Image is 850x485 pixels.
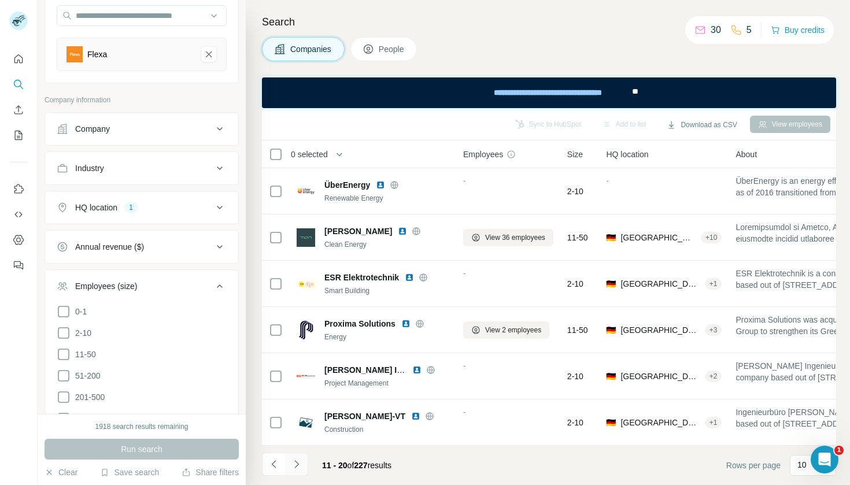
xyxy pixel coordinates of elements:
button: Search [9,74,28,95]
span: 🇩🇪 [606,417,616,428]
img: Logo of ESR Elektrotechnik [297,279,315,288]
p: 10 [797,459,807,471]
div: Company [75,123,110,135]
div: + 10 [701,232,722,243]
img: Logo of ÜberEnergy [297,182,315,201]
img: LinkedIn logo [405,273,414,282]
button: Share filters [182,467,239,478]
span: ESR Elektrotechnik [324,272,399,283]
img: LinkedIn logo [398,227,407,236]
div: Industry [75,162,104,174]
button: HQ location1 [45,194,238,221]
div: Energy [324,332,449,342]
div: Annual revenue ($) [75,241,144,253]
span: results [322,461,391,470]
span: 11-50 [567,232,588,243]
span: 51-200 [71,370,101,382]
span: Rows per page [726,460,781,471]
button: Clear [45,467,77,478]
span: - [463,361,466,371]
span: 2-10 [567,278,583,290]
span: 2-10 [567,371,583,382]
div: HQ location [75,202,117,213]
span: [GEOGRAPHIC_DATA], [GEOGRAPHIC_DATA]|[GEOGRAPHIC_DATA]|[GEOGRAPHIC_DATA] [620,278,700,290]
div: Flexa [87,49,107,60]
span: ÜberEnergy [324,179,370,191]
span: [GEOGRAPHIC_DATA], [GEOGRAPHIC_DATA] [620,324,700,336]
span: [GEOGRAPHIC_DATA], [GEOGRAPHIC_DATA]|[GEOGRAPHIC_DATA]|[GEOGRAPHIC_DATA] [620,371,700,382]
div: 1 [124,202,138,213]
span: 1 [834,446,844,455]
button: Enrich CSV [9,99,28,120]
span: 11-50 [71,349,96,360]
span: 🇩🇪 [606,371,616,382]
span: 🇩🇪 [606,324,616,336]
span: - [463,408,466,417]
p: 5 [746,23,752,37]
button: Navigate to next page [285,453,308,476]
img: Logo of Lehmann-VT [297,413,315,432]
span: View 2 employees [485,325,541,335]
button: Flexa-remove-button [201,46,217,62]
span: 11 - 20 [322,461,348,470]
span: - [463,176,466,186]
div: Employees (size) [75,280,137,292]
img: Flexa-logo [66,46,83,62]
img: LinkedIn logo [376,180,385,190]
button: Feedback [9,255,28,276]
div: Project Management [324,378,449,388]
span: 201-500 [71,391,105,403]
span: 11-50 [567,324,588,336]
button: Buy credits [771,22,825,38]
span: 501-1K [71,413,101,424]
span: 🇩🇪 [606,278,616,290]
span: 🇩🇪 [606,232,616,243]
span: of [348,461,354,470]
span: HQ location [606,149,648,160]
img: Logo of Matysik Ingenieurbüro [297,375,315,377]
button: Annual revenue ($) [45,233,238,261]
span: Size [567,149,583,160]
span: - [606,176,609,186]
button: Company [45,115,238,143]
img: Logo of Tion Renewables [297,228,315,247]
span: People [379,43,405,55]
span: [PERSON_NAME] [324,225,392,237]
iframe: Intercom live chat [811,446,838,473]
button: Download as CSV [659,116,745,134]
span: Companies [290,43,332,55]
button: Dashboard [9,229,28,250]
span: Employees [463,149,503,160]
button: Use Surfe API [9,204,28,225]
p: 30 [711,23,721,37]
span: 0-1 [71,306,87,317]
button: Quick start [9,49,28,69]
div: Construction [324,424,449,435]
img: LinkedIn logo [412,365,422,375]
h4: Search [262,14,836,30]
div: Clean Energy [324,239,449,250]
div: + 1 [705,417,722,428]
span: 0 selected [291,149,328,160]
span: 2-10 [567,186,583,197]
span: [PERSON_NAME] Ingenieurbüro [324,365,449,375]
p: Company information [45,95,239,105]
div: 1918 search results remaining [95,421,189,432]
button: View 2 employees [463,321,549,339]
span: Proxima Solutions [324,318,396,329]
button: Employees (size) [45,272,238,305]
span: 2-10 [71,327,91,339]
span: [GEOGRAPHIC_DATA], [GEOGRAPHIC_DATA] [620,232,696,243]
img: Logo of Proxima Solutions [297,321,315,339]
button: View 36 employees [463,229,553,246]
span: 2-10 [567,417,583,428]
div: + 2 [705,371,722,382]
span: View 36 employees [485,232,545,243]
img: LinkedIn logo [411,412,420,421]
span: [PERSON_NAME]-VT [324,410,405,422]
button: Navigate to previous page [262,453,285,476]
button: Save search [100,467,159,478]
span: About [736,149,757,160]
div: + 3 [705,325,722,335]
